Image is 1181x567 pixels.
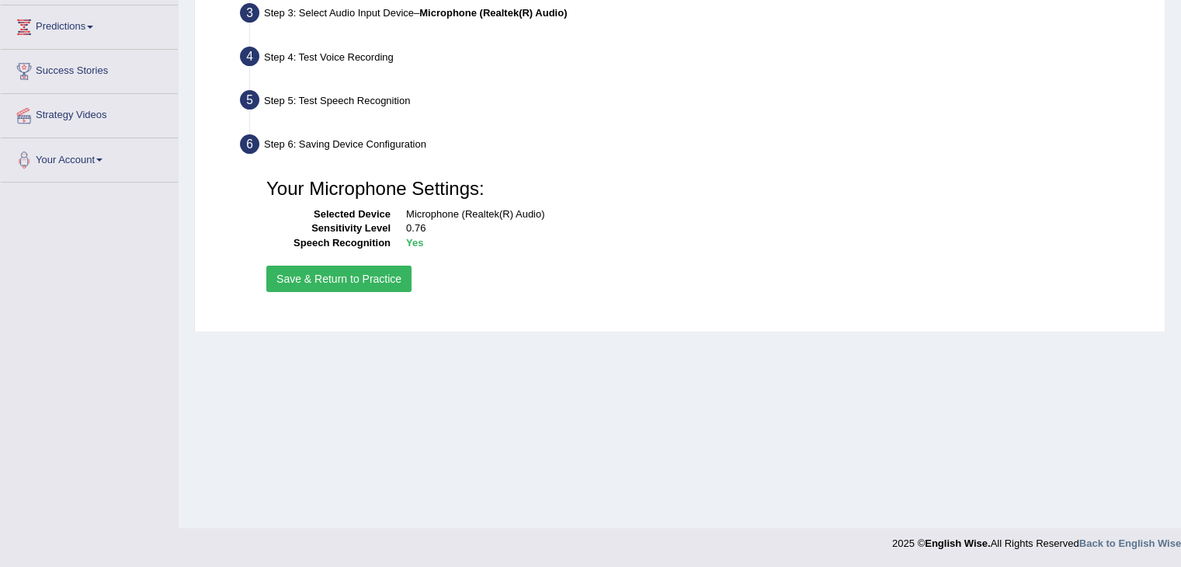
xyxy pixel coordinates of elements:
[419,7,567,19] b: Microphone (Realtek(R) Audio)
[1,5,178,44] a: Predictions
[406,221,1140,236] dd: 0.76
[1,94,178,133] a: Strategy Videos
[1,50,178,89] a: Success Stories
[892,528,1181,551] div: 2025 © All Rights Reserved
[233,85,1158,120] div: Step 5: Test Speech Recognition
[266,179,1140,199] h3: Your Microphone Settings:
[925,537,990,549] strong: English Wise.
[1079,537,1181,549] a: Back to English Wise
[406,237,423,249] b: Yes
[1,138,178,177] a: Your Account
[233,42,1158,76] div: Step 4: Test Voice Recording
[406,207,1140,222] dd: Microphone (Realtek(R) Audio)
[414,7,567,19] span: –
[266,221,391,236] dt: Sensitivity Level
[233,130,1158,164] div: Step 6: Saving Device Configuration
[266,266,412,292] button: Save & Return to Practice
[266,236,391,251] dt: Speech Recognition
[266,207,391,222] dt: Selected Device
